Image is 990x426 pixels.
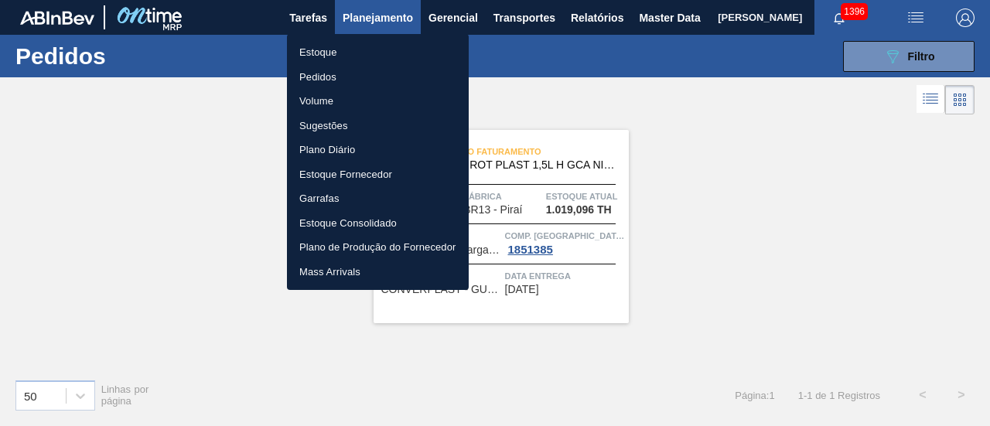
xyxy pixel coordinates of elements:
[287,211,469,236] a: Estoque Consolidado
[287,260,469,285] a: Mass Arrivals
[287,114,469,138] a: Sugestões
[287,40,469,65] a: Estoque
[287,186,469,211] a: Garrafas
[287,162,469,187] a: Estoque Fornecedor
[287,89,469,114] a: Volume
[287,235,469,260] a: Plano de Produção do Fornecedor
[287,138,469,162] a: Plano Diário
[287,65,469,90] a: Pedidos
